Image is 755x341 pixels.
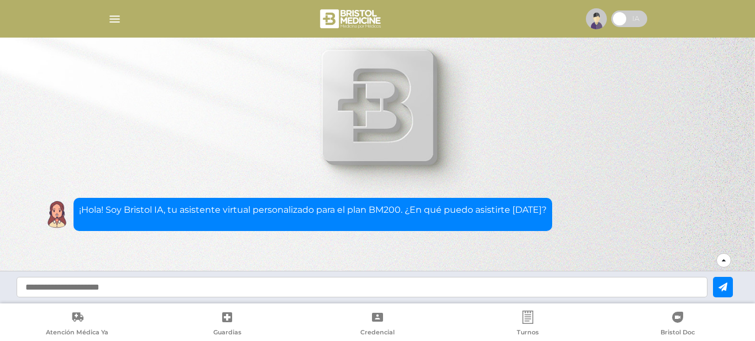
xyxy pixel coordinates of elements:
a: Bristol Doc [602,311,753,339]
img: profile-placeholder.svg [586,8,607,29]
a: Guardias [153,311,303,339]
img: bristol-medicine-blanco.png [318,6,384,32]
span: Credencial [360,328,395,338]
a: Turnos [453,311,603,339]
span: Bristol Doc [660,328,695,338]
span: Turnos [517,328,539,338]
p: ¡Hola! Soy Bristol IA, tu asistente virtual personalizado para el plan BM200. ¿En qué puedo asist... [79,203,547,217]
a: Credencial [302,311,453,339]
img: Cober_menu-lines-white.svg [108,12,122,26]
span: Guardias [213,328,242,338]
a: Atención Médica Ya [2,311,153,339]
img: Cober IA [43,201,71,228]
span: Atención Médica Ya [46,328,108,338]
